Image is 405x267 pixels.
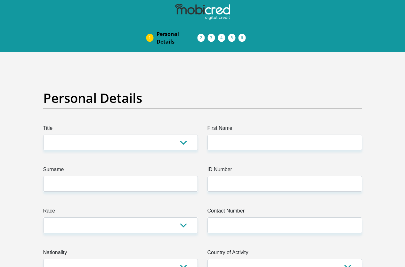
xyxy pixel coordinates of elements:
h2: Personal Details [43,90,362,106]
a: PersonalDetails [151,28,203,48]
label: Nationality [43,249,198,259]
label: Country of Activity [207,249,362,259]
label: Surname [43,166,198,176]
label: Title [43,124,198,135]
input: Surname [43,176,198,192]
label: Contact Number [207,207,362,217]
img: mobicred logo [175,4,230,20]
span: Personal Details [157,30,198,46]
input: ID Number [207,176,362,192]
label: First Name [207,124,362,135]
label: Race [43,207,198,217]
label: ID Number [207,166,362,176]
input: First Name [207,135,362,150]
input: Contact Number [207,217,362,233]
